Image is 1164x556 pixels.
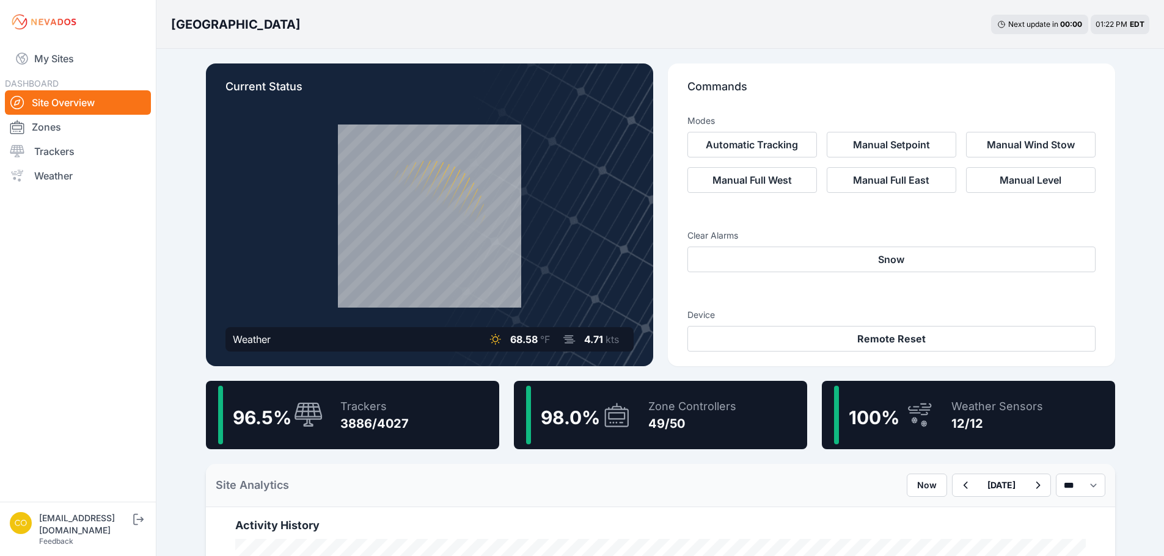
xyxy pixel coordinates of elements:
[171,16,301,33] h3: [GEOGRAPHIC_DATA]
[5,115,151,139] a: Zones
[233,406,291,428] span: 96.5 %
[687,78,1096,105] p: Commands
[171,9,301,40] nav: Breadcrumb
[5,78,59,88] span: DASHBOARD
[907,474,947,497] button: Now
[540,333,550,345] span: °F
[687,247,1096,272] button: Snow
[687,132,817,157] button: Automatic Tracking
[648,398,736,415] div: Zone Controllers
[822,381,1115,449] a: 100%Weather Sensors12/12
[827,132,956,157] button: Manual Setpoint
[39,512,131,536] div: [EMAIL_ADDRESS][DOMAIN_NAME]
[606,333,619,345] span: kts
[541,406,600,428] span: 98.0 %
[1096,20,1127,29] span: 01:22 PM
[233,332,271,347] div: Weather
[1130,20,1144,29] span: EDT
[966,167,1096,193] button: Manual Level
[216,477,289,494] h2: Site Analytics
[584,333,603,345] span: 4.71
[687,229,1096,242] h3: Clear Alarms
[206,381,499,449] a: 96.5%Trackers3886/4027
[687,309,1096,321] h3: Device
[5,90,151,115] a: Site Overview
[235,517,1086,534] h2: Activity History
[10,12,78,32] img: Nevados
[687,115,715,127] h3: Modes
[1060,20,1082,29] div: 00 : 00
[10,512,32,534] img: controlroomoperator@invenergy.com
[687,167,817,193] button: Manual Full West
[510,333,538,345] span: 68.58
[951,398,1043,415] div: Weather Sensors
[827,167,956,193] button: Manual Full East
[39,536,73,546] a: Feedback
[849,406,899,428] span: 100 %
[5,139,151,164] a: Trackers
[966,132,1096,157] button: Manual Wind Stow
[340,415,409,432] div: 3886/4027
[1008,20,1058,29] span: Next update in
[340,398,409,415] div: Trackers
[951,415,1043,432] div: 12/12
[648,415,736,432] div: 49/50
[225,78,634,105] p: Current Status
[687,326,1096,352] button: Remote Reset
[978,474,1025,496] button: [DATE]
[5,44,151,73] a: My Sites
[514,381,807,449] a: 98.0%Zone Controllers49/50
[5,164,151,188] a: Weather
